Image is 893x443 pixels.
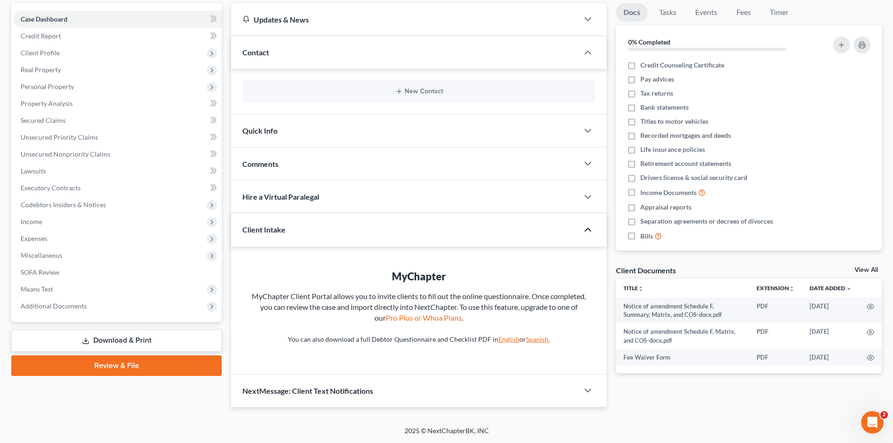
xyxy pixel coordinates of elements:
span: Secured Claims [21,116,66,124]
i: expand_more [846,286,852,292]
a: Timer [762,3,796,22]
td: Fee Waiver Form [616,349,749,366]
button: New Contact [250,88,588,95]
span: Income [21,218,42,225]
a: Lawsuits [13,163,222,180]
span: Unsecured Nonpriority Claims [21,150,110,158]
span: 2 [880,411,888,419]
div: 2025 © NextChapterBK, INC [180,426,714,443]
a: Unsecured Priority Claims [13,129,222,146]
td: [DATE] [802,298,859,323]
a: Titleunfold_more [623,285,644,292]
span: Additional Documents [21,302,87,310]
a: Credit Report [13,28,222,45]
span: Expenses [21,234,47,242]
span: Miscellaneous [21,251,62,259]
td: PDF [749,323,802,349]
strong: 0% Completed [628,38,670,46]
span: Retirement account statements [640,159,731,168]
span: Client Intake [242,225,285,234]
td: [DATE] [802,323,859,349]
span: Quick Info [242,126,278,135]
span: Recorded mortgages and deeds [640,131,731,140]
span: Credit Report [21,32,61,40]
a: Case Dashboard [13,11,222,28]
span: NextMessage: Client Text Notifications [242,386,373,395]
span: Income Documents [640,188,697,197]
span: SOFA Review [21,268,60,276]
a: SOFA Review [13,264,222,281]
a: Unsecured Nonpriority Claims [13,146,222,163]
td: PDF [749,349,802,366]
span: Appraisal reports [640,203,691,212]
span: Codebtors Insiders & Notices [21,201,106,209]
a: Executory Contracts [13,180,222,196]
td: Notice of amendment Schedule F, Summary, Matrix, and COS-docx.pdf [616,298,749,323]
span: Tax returns [640,89,673,98]
a: Pro Plus or Whoa Plans [386,313,462,322]
span: Property Analysis [21,99,73,107]
span: MyChapter Client Portal allows you to invite clients to fill out the online questionnaire. Once c... [252,292,586,322]
a: Events [688,3,725,22]
td: PDF [749,298,802,323]
span: Executory Contracts [21,184,81,192]
div: Client Documents [616,265,676,275]
a: Extensionunfold_more [757,285,795,292]
span: Titles to motor vehicles [640,117,708,126]
a: Spanish. [526,335,550,343]
span: Bank statements [640,103,689,112]
i: unfold_more [638,286,644,292]
i: unfold_more [789,286,795,292]
a: Docs [616,3,648,22]
span: Client Profile [21,49,60,57]
a: Fees [728,3,758,22]
span: Case Dashboard [21,15,68,23]
span: Real Property [21,66,61,74]
span: Lawsuits [21,167,46,175]
a: Property Analysis [13,95,222,112]
span: Hire a Virtual Paralegal [242,192,319,201]
td: [DATE] [802,349,859,366]
div: MyChapter [250,269,588,284]
span: Comments [242,159,278,168]
span: Contact [242,48,269,57]
span: Separation agreements or decrees of divorces [640,217,773,226]
span: Pay advices [640,75,674,84]
iframe: Intercom live chat [861,411,884,434]
a: Review & File [11,355,222,376]
span: Life insurance policies [640,145,705,154]
a: English [498,335,519,343]
span: Credit Counseling Certificate [640,60,724,70]
span: Personal Property [21,83,74,90]
td: Notice of amendment Schedule F, Matrix, and COS-docx.pdf [616,323,749,349]
span: Unsecured Priority Claims [21,133,98,141]
a: Date Added expand_more [810,285,852,292]
p: You can also download a full Debtor Questionnaire and Checklist PDF in or [250,335,588,344]
span: Drivers license & social security card [640,173,747,182]
a: Download & Print [11,330,222,352]
a: Secured Claims [13,112,222,129]
div: Updates & News [242,15,567,24]
span: Bills [640,232,653,241]
a: Tasks [652,3,684,22]
span: Means Test [21,285,53,293]
a: View All [855,267,878,273]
